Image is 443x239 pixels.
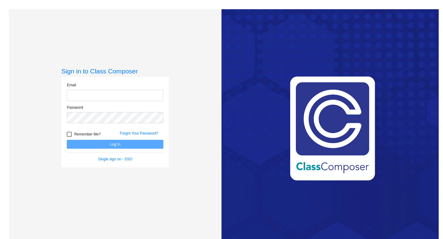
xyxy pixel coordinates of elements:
button: Log In [67,140,163,149]
label: Password [67,105,83,110]
h3: Sign in to Class Composer [61,67,169,75]
a: Single sign on - SSO [98,157,132,161]
span: Remember Me? [74,131,101,138]
a: Forgot Your Password? [120,131,158,135]
label: Email [67,82,76,88]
